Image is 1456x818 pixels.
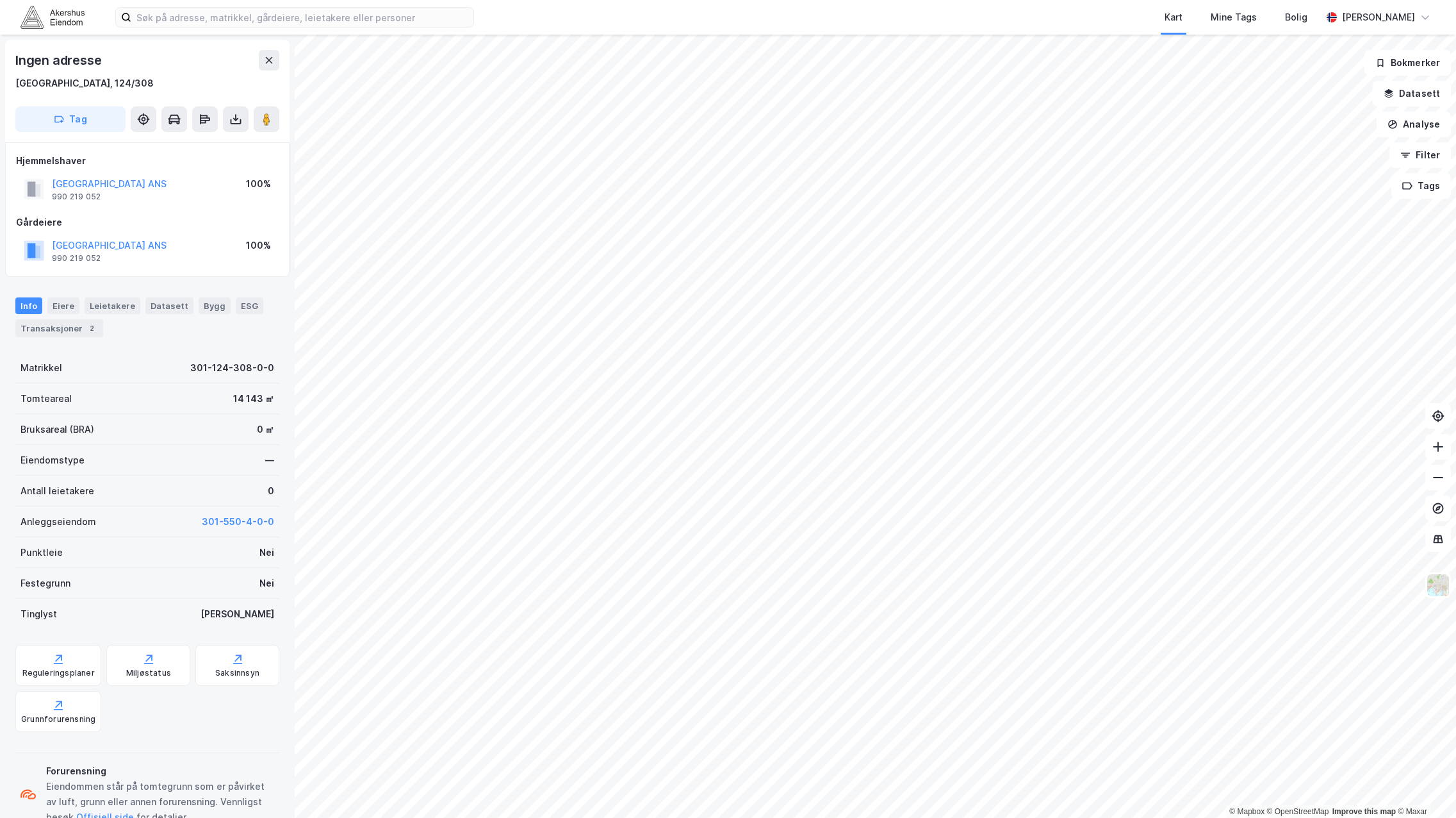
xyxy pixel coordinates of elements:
a: OpenStreetMap [1267,807,1329,816]
div: Grunnforurensning [21,714,95,724]
div: Nei [259,545,274,560]
div: Hjemmelshaver [16,153,279,169]
button: Analyse [1377,112,1451,137]
div: Anleggseiendom [20,514,96,530]
div: Ingen adresse [15,50,104,71]
button: Tags [1391,173,1451,199]
div: 2 [85,322,98,335]
div: 100% [246,238,271,253]
img: akershus-eiendom-logo.9091f326c980b4bce74ccdd9f866810c.svg [20,6,85,28]
div: 301-124-308-0-0 [190,360,274,376]
div: Antall leietakere [20,483,94,499]
div: Forurensning [46,764,274,779]
div: — [265,453,274,468]
div: Bruksareal (BRA) [20,422,94,437]
div: 100% [246,176,271,192]
div: Leietakere [85,297,140,314]
div: Datasett [145,297,193,314]
div: Saksinnsyn [215,668,259,678]
div: Punktleie [20,545,63,560]
iframe: Chat Widget [1392,756,1456,818]
div: ESG [236,297,263,314]
div: Matrikkel [20,360,62,376]
div: Miljøstatus [126,668,171,678]
div: 0 [268,483,274,499]
button: Tag [15,106,126,132]
div: Eiendomstype [20,453,85,468]
div: Tinglyst [20,606,57,622]
div: 990 219 052 [52,192,101,202]
button: Bokmerker [1364,50,1451,76]
div: Gårdeiere [16,215,279,230]
div: Tomteareal [20,391,72,406]
div: Festegrunn [20,576,70,591]
div: Info [15,297,42,314]
div: Kart [1165,10,1182,25]
div: [GEOGRAPHIC_DATA], 124/308 [15,76,154,91]
div: 990 219 052 [52,253,101,263]
div: Eiere [47,297,79,314]
a: Mapbox [1229,807,1264,816]
a: Improve this map [1332,807,1396,816]
div: Bolig [1285,10,1307,25]
img: Z [1426,573,1450,597]
div: Transaksjoner [15,319,103,337]
button: 301-550-4-0-0 [202,514,274,530]
button: Datasett [1373,81,1451,106]
div: 0 ㎡ [257,422,274,437]
div: Kontrollprogram for chat [1392,756,1456,818]
div: Nei [259,576,274,591]
div: [PERSON_NAME] [1342,10,1415,25]
div: Bygg [199,297,231,314]
div: 14 143 ㎡ [233,391,274,406]
div: Mine Tags [1211,10,1257,25]
input: Søk på adresse, matrikkel, gårdeiere, leietakere eller personer [131,8,473,27]
div: Reguleringsplaner [22,668,95,678]
button: Filter [1389,142,1451,168]
div: [PERSON_NAME] [200,606,274,622]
